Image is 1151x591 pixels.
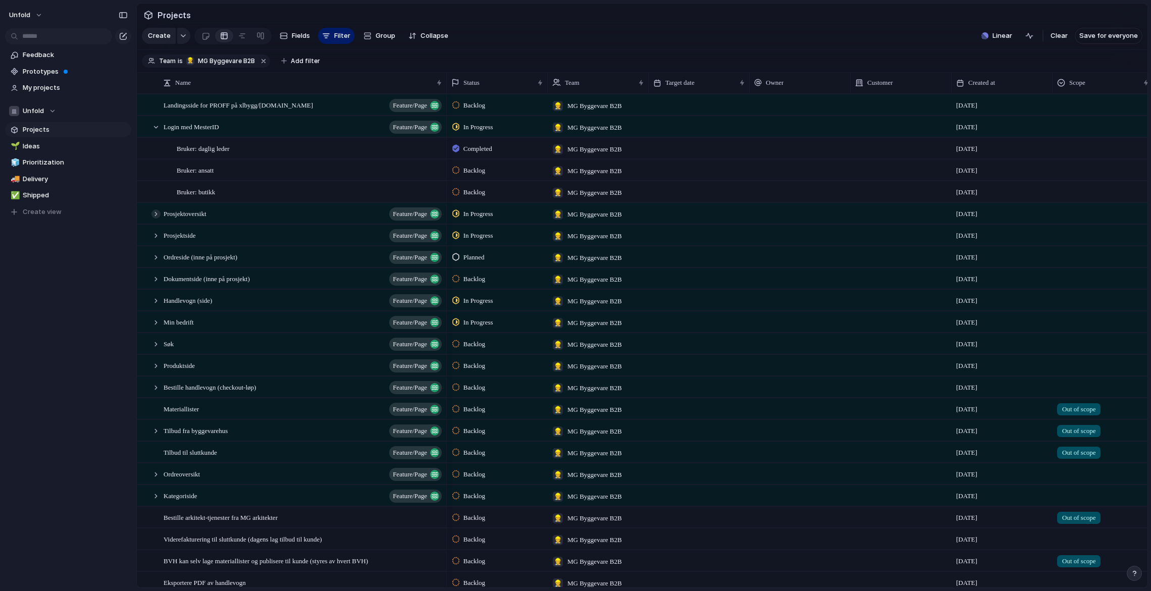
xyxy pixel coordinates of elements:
[553,253,563,263] div: 👷
[956,144,977,154] span: [DATE]
[164,490,197,501] span: Kategoriside
[393,489,427,503] span: Feature/page
[1062,404,1095,414] span: Out of scope
[956,426,977,436] span: [DATE]
[164,511,278,523] span: Bestille arkitekt-tjenester fra MG arkitekter
[275,54,326,68] button: Add filter
[393,381,427,395] span: Feature/page
[463,122,493,132] span: In Progress
[1075,28,1142,44] button: Save for everyone
[5,155,131,170] div: 🧊Prioritization
[553,383,563,393] div: 👷
[567,340,622,350] span: MG Byggevare B2B
[164,229,196,241] span: Prosjektside
[956,339,977,349] span: [DATE]
[164,294,212,306] span: Handlevogn (side)
[389,316,442,329] button: Feature/page
[389,359,442,372] button: Feature/page
[393,229,427,243] span: Feature/page
[164,403,199,414] span: Materiallister
[665,78,695,88] span: Target date
[276,28,314,44] button: Fields
[463,209,493,219] span: In Progress
[463,426,485,436] span: Backlog
[956,187,977,197] span: [DATE]
[968,78,995,88] span: Created at
[956,361,977,371] span: [DATE]
[567,383,622,393] span: MG Byggevare B2B
[393,207,427,221] span: Feature/page
[164,468,200,479] span: Ordreoversikt
[977,28,1016,43] button: Linear
[404,28,452,44] button: Collapse
[1062,556,1095,566] span: Out of scope
[9,10,30,20] span: Unfold
[9,141,19,151] button: 🌱
[956,513,977,523] span: [DATE]
[956,556,977,566] span: [DATE]
[463,513,485,523] span: Backlog
[956,296,977,306] span: [DATE]
[389,121,442,134] button: Feature/page
[11,140,18,152] div: 🌱
[421,31,448,41] span: Collapse
[553,578,563,588] div: 👷
[142,28,176,44] button: Create
[956,404,977,414] span: [DATE]
[393,446,427,460] span: Feature/page
[567,492,622,502] span: MG Byggevare B2B
[23,125,128,135] span: Projects
[389,99,442,112] button: Feature/page
[567,513,622,523] span: MG Byggevare B2B
[5,139,131,154] a: 🌱Ideas
[553,275,563,285] div: 👷
[567,318,622,328] span: MG Byggevare B2B
[389,229,442,242] button: Feature/page
[164,273,250,284] span: Dokumentside (inne på prosjekt)
[389,424,442,438] button: Feature/page
[175,78,191,88] span: Name
[164,381,256,393] span: Bestille handlevogn (checkout-løp)
[23,67,128,77] span: Prototypes
[1062,448,1095,458] span: Out of scope
[5,7,48,23] button: Unfold
[553,101,563,111] div: 👷
[956,252,977,262] span: [DATE]
[567,405,622,415] span: MG Byggevare B2B
[766,78,783,88] span: Owner
[177,186,215,197] span: Bruker: butikk
[956,448,977,458] span: [DATE]
[553,340,563,350] div: 👷
[155,6,193,24] span: Projects
[463,383,485,393] span: Backlog
[553,123,563,133] div: 👷
[292,31,310,41] span: Fields
[23,106,44,116] span: Unfold
[23,141,128,151] span: Ideas
[553,557,563,567] div: 👷
[463,166,485,176] span: Backlog
[393,272,427,286] span: Feature/page
[553,209,563,220] div: 👷
[553,188,563,198] div: 👷
[393,98,427,113] span: Feature/page
[956,209,977,219] span: [DATE]
[1069,78,1085,88] span: Scope
[389,490,442,503] button: Feature/page
[5,188,131,203] div: ✅Shipped
[164,359,195,371] span: Produktside
[9,174,19,184] button: 🚚
[956,317,977,328] span: [DATE]
[567,426,622,437] span: MG Byggevare B2B
[11,157,18,169] div: 🧊
[393,359,427,373] span: Feature/page
[1062,513,1095,523] span: Out of scope
[567,578,622,588] span: MG Byggevare B2B
[553,535,563,545] div: 👷
[463,317,493,328] span: In Progress
[376,31,395,41] span: Group
[186,57,194,65] div: 👷
[389,338,442,351] button: Feature/page
[389,468,442,481] button: Feature/page
[463,491,485,501] span: Backlog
